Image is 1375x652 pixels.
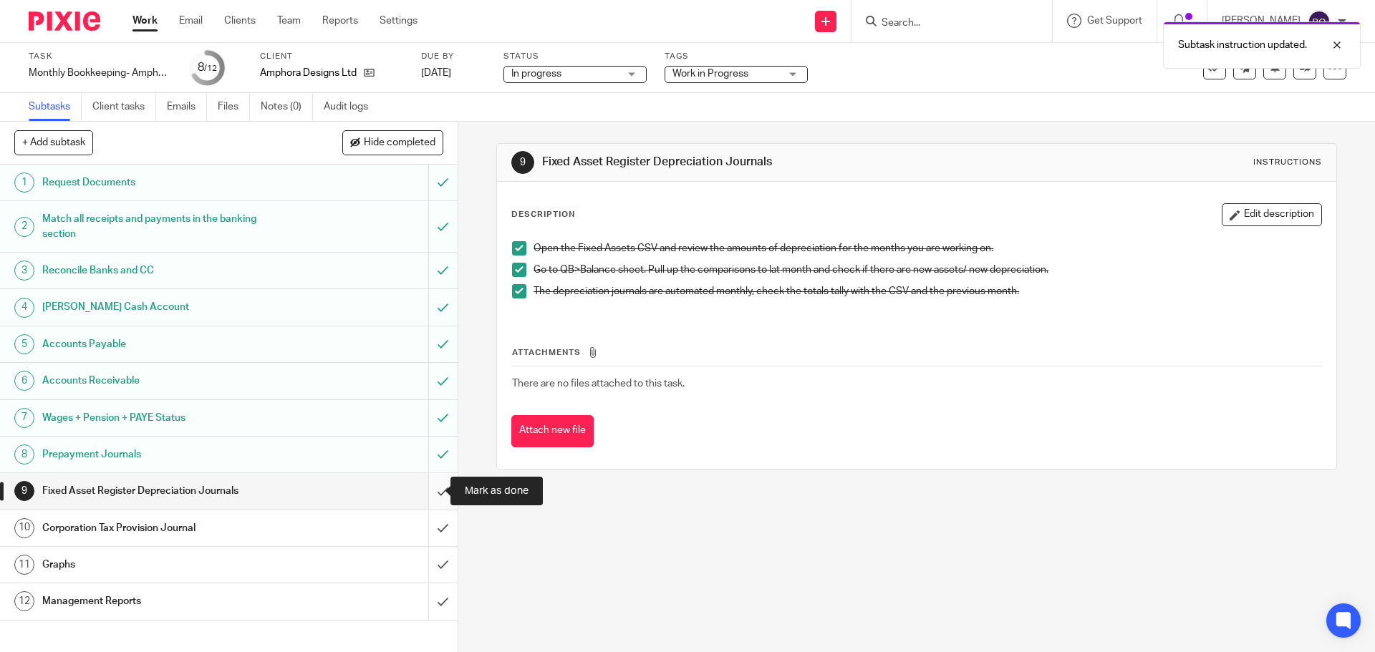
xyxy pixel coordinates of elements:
a: Subtasks [29,93,82,121]
h1: [PERSON_NAME] Cash Account [42,296,290,318]
h1: Reconcile Banks and CC [42,260,290,281]
div: 12 [14,591,34,611]
h1: Accounts Receivable [42,370,290,391]
div: 8 [14,444,34,464]
label: Due by [421,51,486,62]
a: Client tasks [92,93,156,121]
label: Client [260,51,403,62]
label: Status [503,51,647,62]
div: 1 [14,172,34,193]
small: /12 [204,64,217,72]
div: 6 [14,371,34,391]
p: Open the Fixed Assets CSV and review the amounts of depreciation for the months you are working on. [534,241,1321,256]
p: Go to QB>Balance sheet. Pull up the comparisons to lat month and check if there are new assets/ n... [534,263,1321,277]
div: 4 [14,298,34,318]
div: 7 [14,408,34,428]
span: Attachments [512,349,581,356]
div: 11 [14,555,34,575]
span: In progress [511,69,561,79]
h1: Corporation Tax Provision Journal [42,517,290,539]
img: Pixie [29,11,100,31]
button: Hide completed [342,130,443,155]
div: 8 [198,59,217,76]
h1: Request Documents [42,172,290,193]
span: Hide completed [364,137,435,149]
div: Monthly Bookkeeping- Amphora [29,66,172,80]
h1: Wages + Pension + PAYE Status [42,407,290,429]
label: Task [29,51,172,62]
a: Files [218,93,250,121]
button: + Add subtask [14,130,93,155]
div: 5 [14,334,34,354]
span: [DATE] [421,68,451,78]
a: Settings [380,14,418,28]
img: svg%3E [1308,10,1331,33]
p: The depreciation journals are automated monthly, check the totals tally with the CSV and the prev... [534,284,1321,298]
button: Attach new file [511,415,594,447]
a: Audit logs [324,93,379,121]
div: 3 [14,261,34,281]
a: Work [132,14,158,28]
span: There are no files attached to this task. [512,379,685,389]
div: Instructions [1253,157,1322,168]
a: Reports [322,14,358,28]
a: Emails [167,93,207,121]
p: Amphora Designs Ltd [260,66,357,80]
a: Notes (0) [261,93,313,121]
a: Team [277,14,301,28]
h1: Management Reports [42,590,290,612]
div: 10 [14,518,34,538]
h1: Accounts Payable [42,334,290,355]
div: 9 [511,151,534,174]
h1: Match all receipts and payments in the banking section [42,208,290,245]
span: Work in Progress [672,69,748,79]
h1: Graphs [42,554,290,575]
div: 2 [14,217,34,237]
label: Tags [665,51,808,62]
p: Subtask instruction updated. [1178,38,1307,52]
h1: Fixed Asset Register Depreciation Journals [42,480,290,502]
a: Clients [224,14,256,28]
p: Description [511,209,575,220]
button: Edit description [1222,203,1322,226]
h1: Prepayment Journals [42,444,290,465]
h1: Fixed Asset Register Depreciation Journals [542,155,947,170]
a: Email [179,14,203,28]
div: 9 [14,481,34,501]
